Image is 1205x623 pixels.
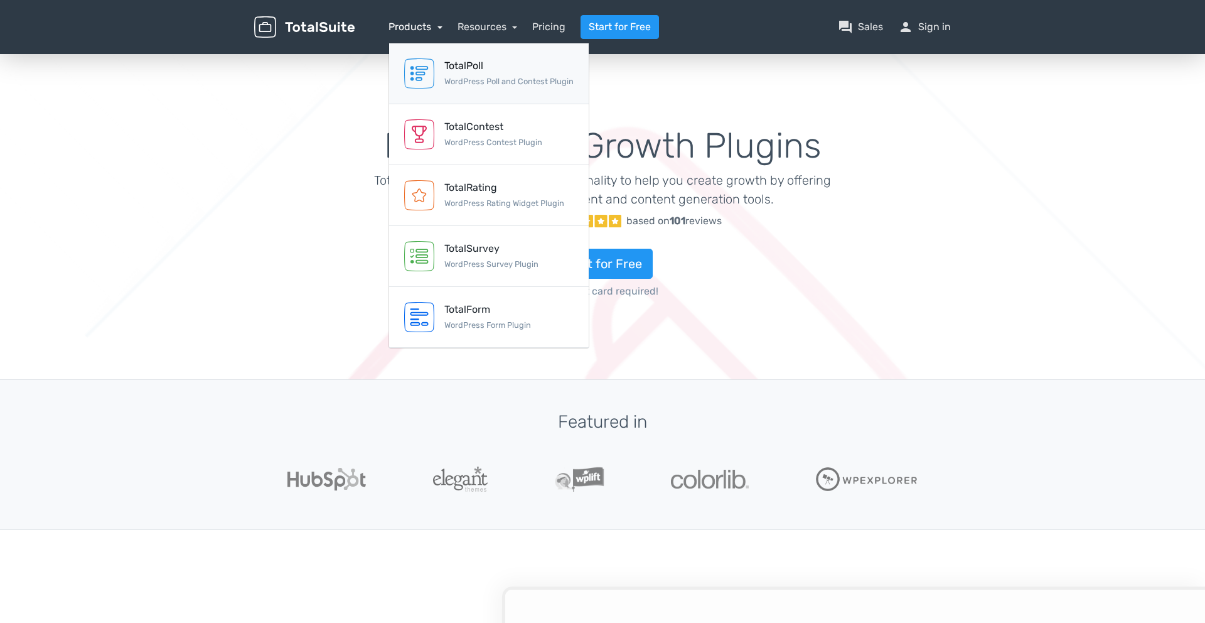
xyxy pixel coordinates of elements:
img: TotalForm [404,302,434,332]
img: WPLift [555,467,604,492]
div: TotalRating [444,180,564,195]
a: Resources [458,21,518,33]
span: question_answer [838,19,853,35]
a: question_answerSales [838,19,883,35]
a: TotalRating WordPress Rating Widget Plugin [389,165,589,226]
a: Excellent 5/5 based on101reviews [374,209,832,234]
div: based on reviews [626,214,722,229]
a: Pricing [532,19,565,35]
p: TotalSuite extends WordPress functionality to help you create growth by offering a wide range of ... [374,171,832,209]
img: ElegantThemes [433,467,488,492]
small: WordPress Rating Widget Plugin [444,198,564,208]
img: TotalSuite for WordPress [254,16,355,38]
a: TotalForm WordPress Form Plugin [389,287,589,348]
a: TotalContest WordPress Contest Plugin [389,104,589,165]
img: TotalRating [404,180,434,210]
a: TotalSurvey WordPress Survey Plugin [389,226,589,287]
h3: Featured in [254,413,951,432]
div: TotalForm [444,302,531,317]
img: TotalContest [404,119,434,149]
span: No credit card required! [374,284,832,299]
strong: 101 [670,215,685,227]
a: personSign in [898,19,951,35]
span: person [898,19,913,35]
a: Start for Free [552,249,653,279]
img: Hubspot [287,468,366,490]
h1: Marketing & Growth Plugins [374,127,832,166]
div: TotalPoll [444,58,574,73]
small: WordPress Contest Plugin [444,138,542,147]
small: WordPress Poll and Contest Plugin [444,77,574,86]
div: TotalContest [444,119,542,134]
div: TotalSurvey [444,241,538,256]
img: WPExplorer [816,467,918,491]
a: Products [388,21,442,33]
img: TotalPoll [404,58,434,89]
small: WordPress Form Plugin [444,320,531,330]
small: WordPress Survey Plugin [444,259,538,269]
a: Start for Free [581,15,659,39]
img: Colorlib [671,470,749,489]
img: TotalSurvey [404,241,434,271]
a: TotalPoll WordPress Poll and Contest Plugin [389,43,589,104]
